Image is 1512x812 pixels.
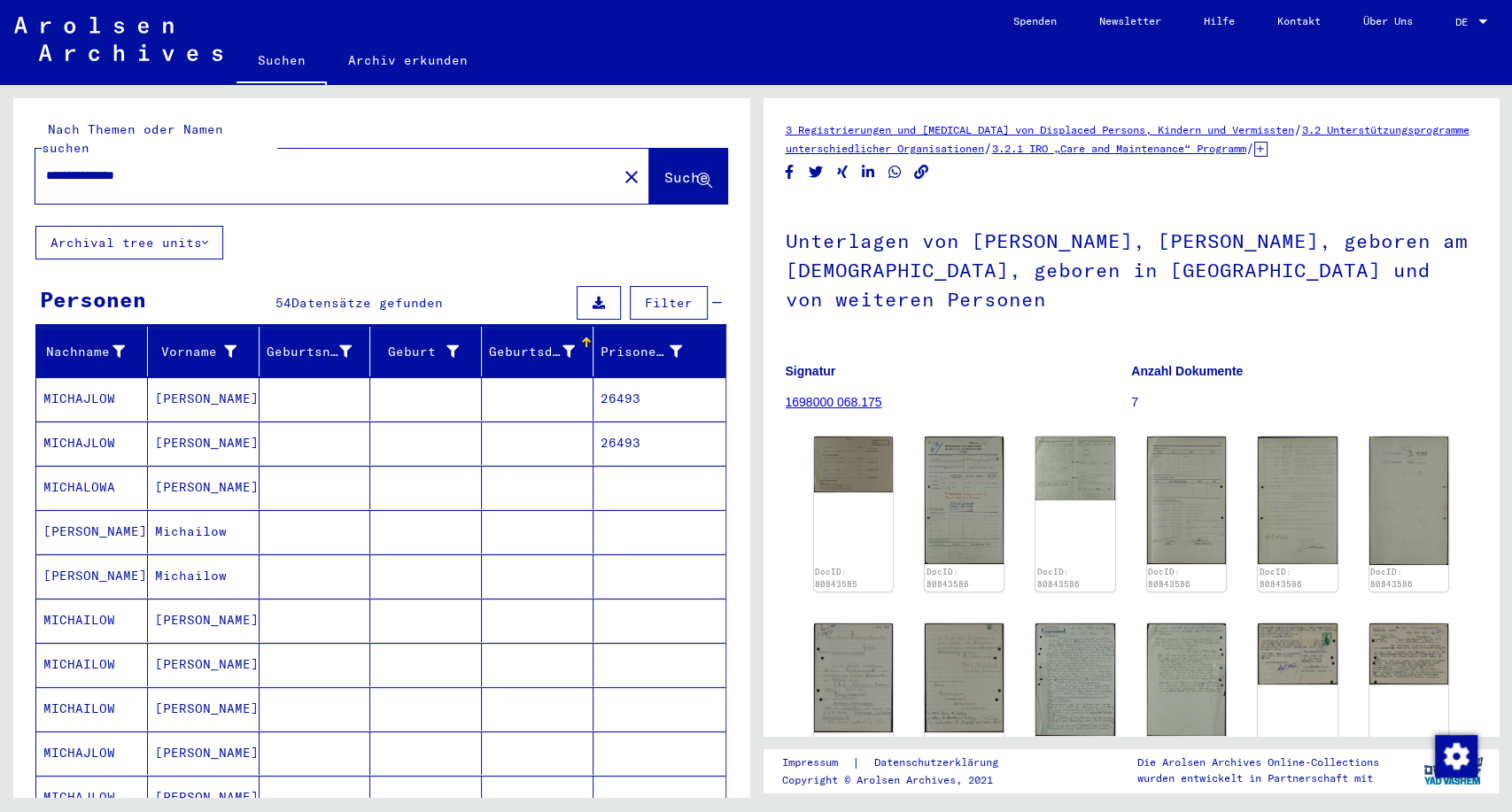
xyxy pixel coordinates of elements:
mat-cell: MICHAJLOW [36,421,148,465]
span: Filter [645,295,693,311]
a: DocID: 80843585 [815,567,857,589]
span: / [1246,140,1254,156]
span: / [984,140,992,156]
img: 002.jpg [1035,437,1114,500]
mat-label: Nach Themen oder Namen suchen [42,121,223,156]
button: Clear [614,159,649,194]
img: 005.jpg [1369,437,1448,564]
div: Geburt‏ [377,343,459,361]
mat-cell: MICHAILOW [36,599,148,642]
a: 1698000 068.175 [786,395,882,409]
button: Filter [630,286,708,320]
img: 004.jpg [1258,437,1337,563]
a: 3.2.1 IRO „Care and Maintenance“ Programm [992,142,1246,155]
img: 001.jpg [1035,623,1114,736]
img: 001.jpg [814,437,893,492]
div: Vorname [155,343,236,361]
span: / [1294,121,1302,137]
mat-header-cell: Geburtsname [260,327,371,376]
a: 3 Registrierungen und [MEDICAL_DATA] von Displaced Persons, Kindern und Vermissten [786,123,1294,136]
button: Archival tree units [35,226,223,259]
b: Signatur [786,364,836,378]
mat-cell: 26493 [593,421,725,465]
img: yv_logo.png [1420,748,1486,793]
button: Share on Xing [834,161,852,183]
mat-cell: [PERSON_NAME] [148,687,260,731]
mat-header-cell: Nachname [36,327,148,376]
a: DocID: 80843586 [927,567,969,589]
div: Nachname [43,337,147,366]
button: Suche [649,149,727,204]
div: Nachname [43,343,125,361]
img: 001.jpg [925,437,1004,564]
span: 54 [275,295,291,311]
p: wurden entwickelt in Partnerschaft mit [1137,770,1379,786]
mat-cell: [PERSON_NAME] [148,731,260,775]
mat-cell: MICHAILOW [36,643,148,686]
b: Anzahl Dokumente [1131,364,1243,378]
mat-icon: close [621,166,642,188]
mat-cell: [PERSON_NAME] [148,466,260,509]
div: Geburt‏ [377,337,481,366]
mat-header-cell: Prisoner # [593,327,725,376]
mat-cell: [PERSON_NAME] [148,643,260,686]
mat-cell: [PERSON_NAME] [148,377,260,421]
div: Geburtsdatum [489,337,597,366]
a: DocID: 80843586 [1148,567,1190,589]
mat-cell: Michailow [148,510,260,553]
img: 002.jpg [1369,623,1448,684]
img: Arolsen_neg.svg [14,17,222,61]
mat-cell: Michailow [148,554,260,598]
span: Suche [664,168,709,186]
img: 001.jpg [814,623,893,732]
a: DocID: 80843586 [1370,567,1413,589]
div: Geburtsname [267,343,353,361]
mat-cell: MICHAJLOW [36,377,148,421]
button: Copy link [912,161,931,183]
img: 002.jpg [1147,623,1226,736]
p: Die Arolsen Archives Online-Collections [1137,754,1379,770]
div: Zustimmung ändern [1434,734,1477,777]
span: DE [1455,16,1475,28]
mat-cell: MICHAJLOW [36,731,148,775]
img: 001.jpg [1258,623,1337,684]
button: Share on Facebook [780,161,799,183]
p: Copyright © Arolsen Archives, 2021 [782,772,1020,788]
div: Vorname [155,337,259,366]
a: Impressum [782,754,852,772]
a: Archiv erkunden [327,39,489,81]
mat-header-cell: Geburt‏ [370,327,482,376]
span: Datensätze gefunden [291,295,443,311]
div: Prisoner # [601,337,704,366]
img: 003.jpg [1147,437,1226,563]
img: 002.jpg [925,623,1004,732]
mat-cell: [PERSON_NAME] [148,421,260,465]
mat-cell: [PERSON_NAME] [36,510,148,553]
mat-cell: 26493 [593,377,725,421]
a: DocID: 80843586 [1260,567,1302,589]
button: Share on Twitter [807,161,826,183]
mat-header-cell: Vorname [148,327,260,376]
div: Prisoner # [601,343,682,361]
mat-cell: [PERSON_NAME] [148,599,260,642]
a: Suchen [236,39,327,85]
img: Zustimmung ändern [1435,735,1477,777]
div: Geburtsname [267,337,375,366]
a: DocID: 80843586 [1037,567,1080,589]
div: | [782,754,1020,772]
div: Geburtsdatum [489,343,575,361]
button: Share on WhatsApp [886,161,904,183]
button: Share on LinkedIn [859,161,878,183]
h1: Unterlagen von [PERSON_NAME], [PERSON_NAME], geboren am [DEMOGRAPHIC_DATA], geboren in [GEOGRAPHI... [786,200,1477,336]
mat-cell: MICHALOWA [36,466,148,509]
p: 7 [1131,393,1477,412]
div: Personen [40,283,146,315]
mat-cell: [PERSON_NAME] [36,554,148,598]
mat-header-cell: Geburtsdatum [482,327,593,376]
mat-cell: MICHAILOW [36,687,148,731]
a: Datenschutzerklärung [860,754,1020,772]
